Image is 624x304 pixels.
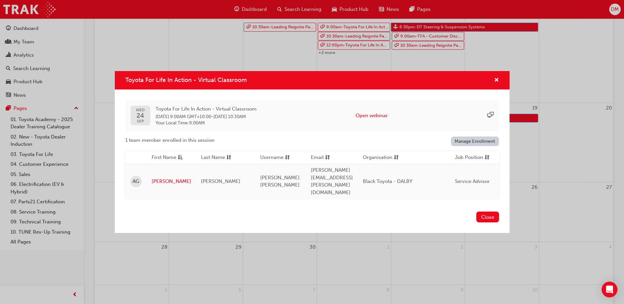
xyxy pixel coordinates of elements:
span: First Name [152,154,176,162]
span: asc-icon [178,154,183,162]
button: Close [476,212,499,222]
span: Toyota For Life In Action - Virtual Classroom [125,76,247,84]
span: Your Local Time : 9:00AM [156,120,257,126]
span: Email [311,154,324,162]
button: Usernamesorting-icon [260,154,296,162]
span: cross-icon [494,78,499,84]
span: Last Name [201,154,225,162]
span: Black Toyota - DALBY [363,178,412,184]
span: [PERSON_NAME][EMAIL_ADDRESS][PERSON_NAME][DOMAIN_NAME] [311,167,353,195]
span: 24 [136,112,145,119]
button: Job Positionsorting-icon [455,154,491,162]
span: 24 Sep 2025 10:30AM [213,114,246,119]
button: Organisationsorting-icon [363,154,399,162]
span: AG [133,178,139,185]
span: Username [260,154,284,162]
span: Service Advisor [455,178,490,184]
span: Toyota For Life In Action - Virtual Classroom [156,105,257,113]
span: sorting-icon [226,154,231,162]
span: sorting-icon [325,154,330,162]
span: Organisation [363,154,392,162]
span: sorting-icon [394,154,399,162]
button: Last Namesorting-icon [201,154,237,162]
button: Open webinar [356,112,388,119]
span: [PERSON_NAME].[PERSON_NAME] [260,175,301,188]
span: sessionType_ONLINE_URL-icon [487,112,494,119]
span: [PERSON_NAME] [201,178,240,184]
span: sorting-icon [285,154,290,162]
span: 1 team member enrolled in this session [125,137,214,144]
span: 24 Sep 2025 9:00AM GMT+10:00 [156,114,211,119]
div: Toyota For Life In Action - Virtual Classroom [115,71,510,233]
a: Manage Enrollment [451,137,499,146]
span: sorting-icon [485,154,489,162]
button: First Nameasc-icon [152,154,188,162]
div: Open Intercom Messenger [602,282,617,297]
span: SEP [136,119,145,123]
div: - [156,105,257,126]
span: Job Position [455,154,483,162]
span: WED [136,108,145,112]
a: [PERSON_NAME] [152,178,191,185]
button: Emailsorting-icon [311,154,347,162]
button: cross-icon [494,76,499,85]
